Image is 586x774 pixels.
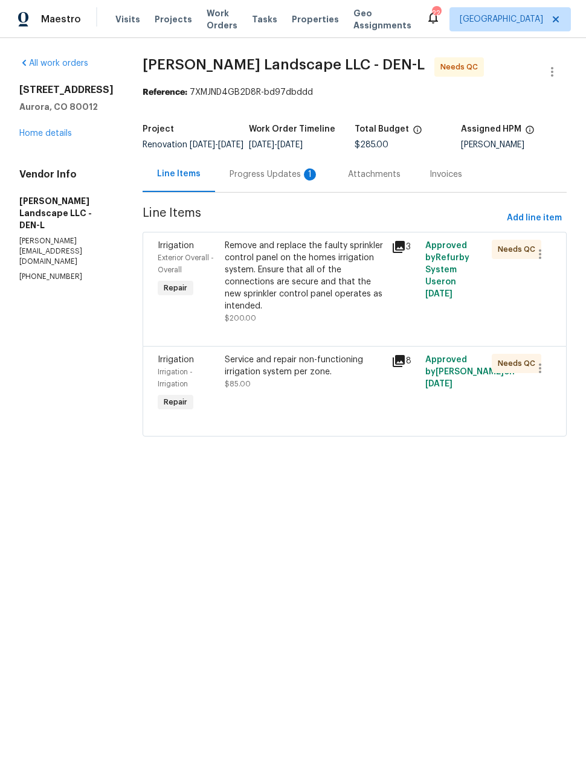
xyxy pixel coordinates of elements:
p: [PERSON_NAME][EMAIL_ADDRESS][DOMAIN_NAME] [19,236,114,267]
div: Attachments [348,168,401,181]
span: Needs QC [440,61,483,73]
span: [GEOGRAPHIC_DATA] [460,13,543,25]
span: Projects [155,13,192,25]
span: Exterior Overall - Overall [158,254,214,273]
div: 3 [391,240,417,254]
h5: Work Order Timeline [249,125,335,133]
span: [PERSON_NAME] Landscape LLC - DEN-L [143,57,425,72]
span: Repair [159,396,192,408]
div: [PERSON_NAME] [461,141,567,149]
div: 1 [304,168,316,181]
span: Renovation [143,141,243,149]
span: Irrigation [158,241,194,250]
span: Irrigation - Irrigation [158,368,193,388]
span: Properties [292,13,339,25]
span: Repair [159,282,192,294]
h5: Assigned HPM [461,125,521,133]
span: Line Items [143,207,502,229]
h4: Vendor Info [19,168,114,181]
span: The total cost of line items that have been proposed by Opendoor. This sum includes line items th... [413,125,422,141]
button: Add line item [502,207,567,229]
span: - [190,141,243,149]
a: All work orders [19,59,88,68]
h5: Project [143,125,174,133]
span: Needs QC [498,357,540,369]
span: $285.00 [355,141,388,149]
div: Line Items [157,168,201,180]
span: - [249,141,303,149]
span: $85.00 [225,380,251,388]
span: [DATE] [218,141,243,149]
span: Visits [115,13,140,25]
span: The hpm assigned to this work order. [525,125,535,141]
span: [DATE] [249,141,274,149]
span: Add line item [507,211,562,226]
span: [DATE] [425,290,452,298]
div: Service and repair non-functioning irrigation system per zone. [225,354,385,378]
h2: [STREET_ADDRESS] [19,84,114,96]
h5: [PERSON_NAME] Landscape LLC - DEN-L [19,195,114,231]
span: Tasks [252,15,277,24]
span: Work Orders [207,7,237,31]
div: Remove and replace the faulty sprinkler control panel on the homes irrigation system. Ensure that... [225,240,385,312]
span: Geo Assignments [353,7,411,31]
span: Needs QC [498,243,540,255]
div: 7XMJND4GB2D8R-bd97dbddd [143,86,567,98]
h5: Total Budget [355,125,409,133]
span: Maestro [41,13,81,25]
span: Irrigation [158,356,194,364]
div: 8 [391,354,417,368]
div: Progress Updates [230,168,319,181]
span: Approved by [PERSON_NAME] on [425,356,515,388]
h5: Aurora, CO 80012 [19,101,114,113]
div: Invoices [430,168,462,181]
p: [PHONE_NUMBER] [19,272,114,282]
div: 22 [432,7,440,19]
span: $200.00 [225,315,256,322]
span: [DATE] [277,141,303,149]
b: Reference: [143,88,187,97]
span: Approved by Refurby System User on [425,241,469,298]
a: Home details [19,129,72,138]
span: [DATE] [190,141,215,149]
span: [DATE] [425,380,452,388]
